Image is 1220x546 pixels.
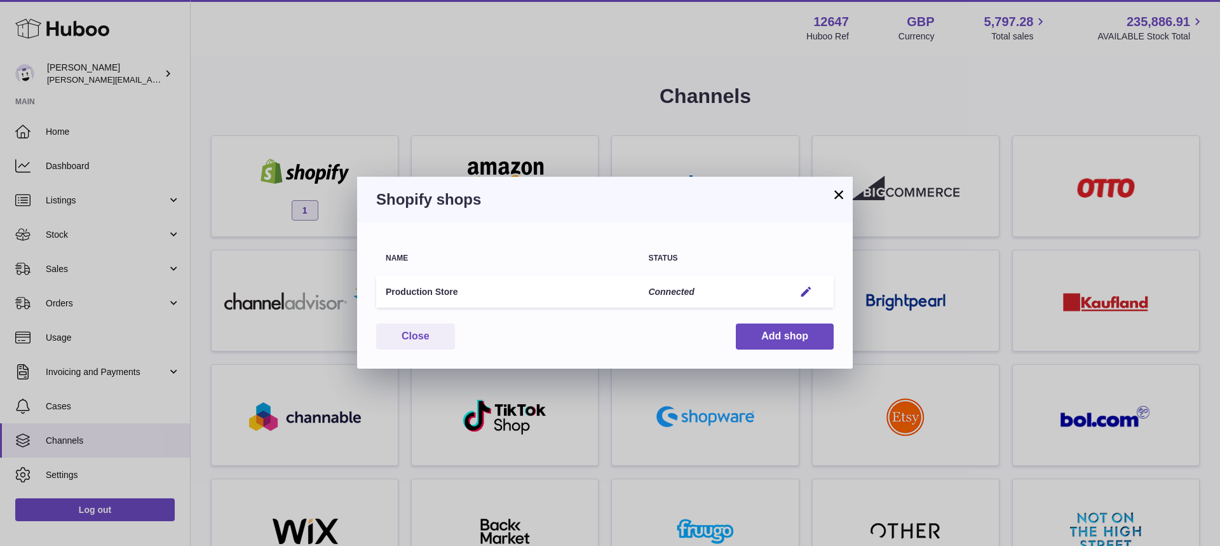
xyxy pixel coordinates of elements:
button: Add shop [736,324,834,350]
button: Close [376,324,455,350]
button: × [831,187,846,202]
div: Name [386,254,629,263]
div: Status [648,254,775,263]
h3: Shopify shops [376,189,834,210]
td: Connected [639,276,785,308]
td: Production Store [376,276,639,308]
